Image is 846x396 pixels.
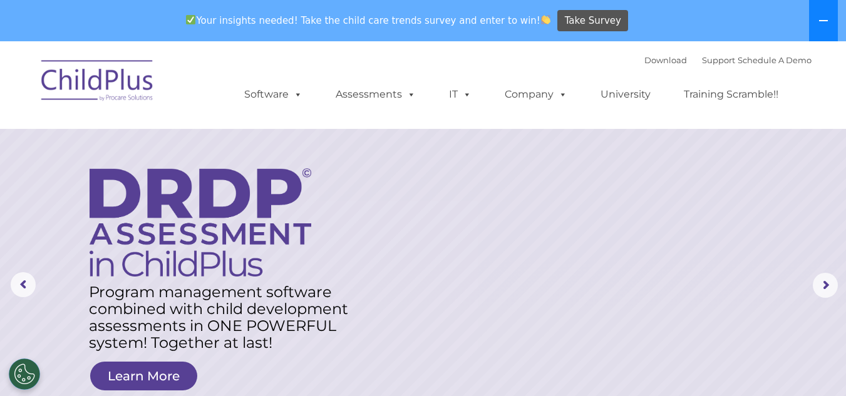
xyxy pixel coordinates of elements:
a: Assessments [323,82,428,107]
img: ✅ [186,15,195,24]
a: IT [436,82,484,107]
img: ChildPlus by Procare Solutions [35,51,160,114]
a: Schedule A Demo [738,55,812,65]
span: Your insights needed! Take the child care trends survey and enter to win! [181,8,556,33]
a: Support [702,55,735,65]
span: Phone number [174,134,227,143]
rs-layer: Program management software combined with child development assessments in ONE POWERFUL system! T... [89,283,360,351]
a: Download [644,55,687,65]
a: University [588,82,663,107]
a: Company [492,82,580,107]
span: Last name [174,83,212,92]
img: DRDP Assessment in ChildPlus [90,168,311,277]
a: Learn More [90,362,197,390]
a: Software [232,82,315,107]
a: Training Scramble!! [671,82,791,107]
img: 👏 [541,15,550,24]
span: Take Survey [565,10,621,32]
button: Cookies Settings [9,358,40,390]
a: Take Survey [557,10,628,32]
font: | [644,55,812,65]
